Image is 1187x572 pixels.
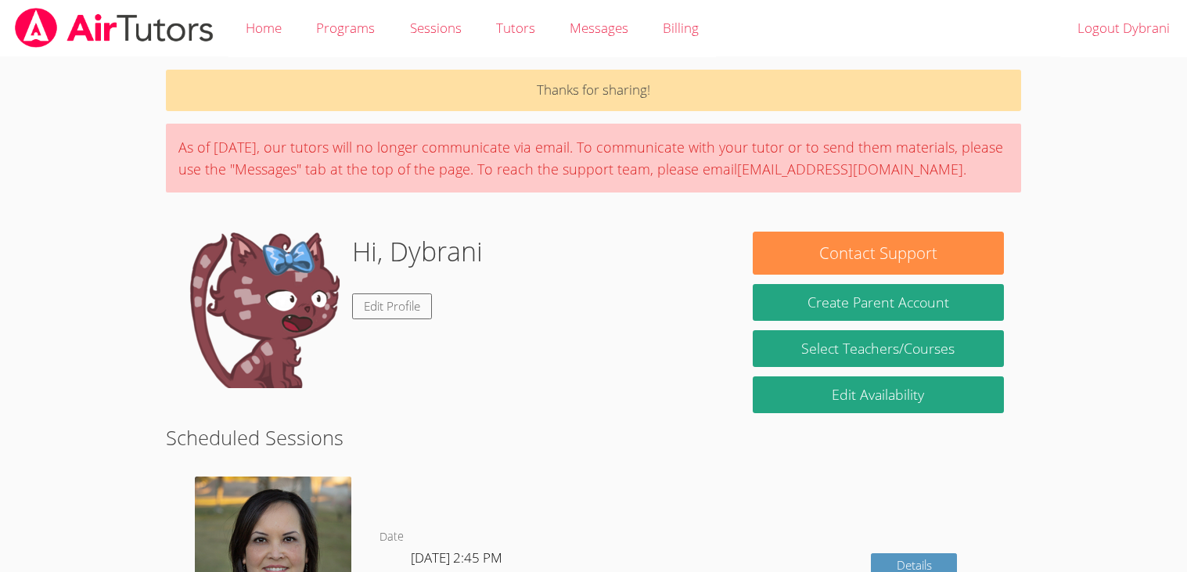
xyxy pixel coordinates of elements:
[753,376,1003,413] a: Edit Availability
[753,330,1003,367] a: Select Teachers/Courses
[352,232,483,272] h1: Hi, Dybrani
[352,293,432,319] a: Edit Profile
[166,423,1020,452] h2: Scheduled Sessions
[753,232,1003,275] button: Contact Support
[13,8,215,48] img: airtutors_banner-c4298cdbf04f3fff15de1276eac7730deb9818008684d7c2e4769d2f7ddbe033.png
[411,549,502,567] span: [DATE] 2:45 PM
[753,284,1003,321] button: Create Parent Account
[379,527,404,547] dt: Date
[570,19,628,37] span: Messages
[183,232,340,388] img: default.png
[166,70,1020,111] p: Thanks for sharing!
[166,124,1020,192] div: As of [DATE], our tutors will no longer communicate via email. To communicate with your tutor or ...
